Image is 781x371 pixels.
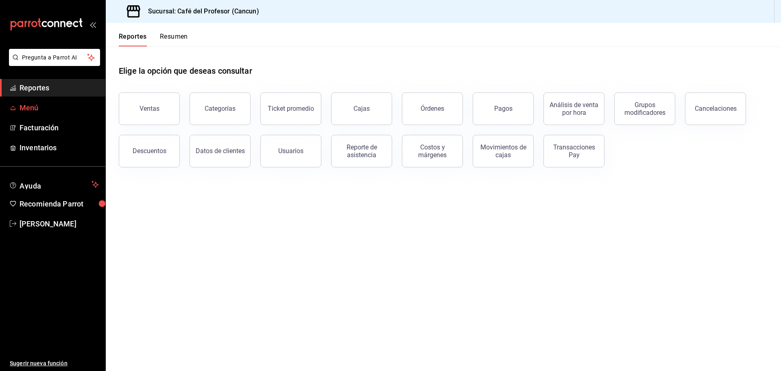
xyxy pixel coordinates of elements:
[20,142,99,153] span: Inventarios
[119,33,188,46] div: navigation tabs
[89,21,96,28] button: open_drawer_menu
[20,180,88,189] span: Ayuda
[119,92,180,125] button: Ventas
[6,59,100,68] a: Pregunta a Parrot AI
[20,82,99,93] span: Reportes
[20,122,99,133] span: Facturación
[140,105,159,112] div: Ventas
[421,105,444,112] div: Órdenes
[407,143,458,159] div: Costos y márgenes
[620,101,670,116] div: Grupos modificadores
[549,101,599,116] div: Análisis de venta por hora
[549,143,599,159] div: Transacciones Pay
[473,92,534,125] button: Pagos
[190,92,251,125] button: Categorías
[473,135,534,167] button: Movimientos de cajas
[119,65,252,77] h1: Elige la opción que deseas consultar
[478,143,528,159] div: Movimientos de cajas
[402,135,463,167] button: Costos y márgenes
[402,92,463,125] button: Órdenes
[260,92,321,125] button: Ticket promedio
[20,198,99,209] span: Recomienda Parrot
[268,105,314,112] div: Ticket promedio
[119,135,180,167] button: Descuentos
[353,105,370,112] div: Cajas
[543,135,604,167] button: Transacciones Pay
[196,147,245,155] div: Datos de clientes
[9,49,100,66] button: Pregunta a Parrot AI
[336,143,387,159] div: Reporte de asistencia
[331,135,392,167] button: Reporte de asistencia
[614,92,675,125] button: Grupos modificadores
[695,105,737,112] div: Cancelaciones
[331,92,392,125] button: Cajas
[494,105,513,112] div: Pagos
[20,102,99,113] span: Menú
[205,105,236,112] div: Categorías
[543,92,604,125] button: Análisis de venta por hora
[22,53,87,62] span: Pregunta a Parrot AI
[685,92,746,125] button: Cancelaciones
[119,33,147,46] button: Reportes
[278,147,303,155] div: Usuarios
[142,7,259,16] h3: Sucursal: Café del Profesor (Cancun)
[20,218,99,229] span: [PERSON_NAME]
[10,359,99,368] span: Sugerir nueva función
[190,135,251,167] button: Datos de clientes
[260,135,321,167] button: Usuarios
[160,33,188,46] button: Resumen
[133,147,166,155] div: Descuentos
